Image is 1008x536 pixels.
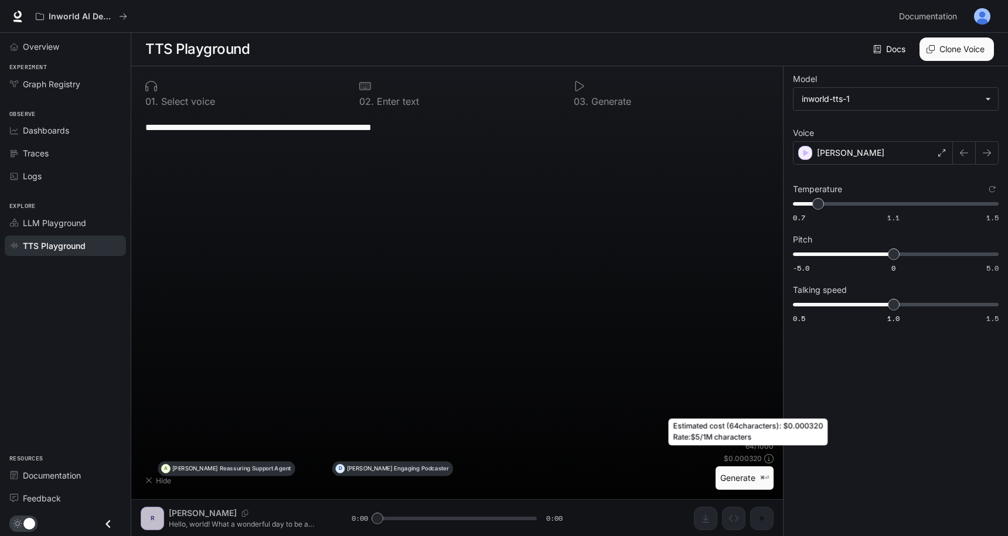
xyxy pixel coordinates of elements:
[974,8,990,25] img: User avatar
[724,453,762,463] p: $ 0.000320
[5,36,126,57] a: Overview
[332,461,453,476] button: D[PERSON_NAME]Engaging Podcaster
[23,170,42,182] span: Logs
[899,9,957,24] span: Documentation
[794,88,998,110] div: inworld-tts-1
[574,97,588,106] p: 0 3 .
[817,147,884,159] p: [PERSON_NAME]
[30,5,132,28] button: All workspaces
[887,213,900,223] span: 1.1
[23,78,80,90] span: Graph Registry
[793,213,805,223] span: 0.7
[986,213,999,223] span: 1.5
[23,217,86,229] span: LLM Playground
[23,517,35,530] span: Dark mode toggle
[394,466,449,472] p: Engaging Podcaster
[162,461,170,476] div: A
[986,263,999,273] span: 5.0
[23,124,69,136] span: Dashboards
[760,474,769,482] p: ⌘⏎
[336,461,344,476] div: D
[871,37,910,61] a: Docs
[793,313,805,323] span: 0.5
[793,286,847,294] p: Talking speed
[23,240,86,252] span: TTS Playground
[588,97,631,106] p: Generate
[793,235,812,244] p: Pitch
[145,37,250,61] h1: TTS Playground
[894,5,966,28] a: Documentation
[49,12,114,22] p: Inworld AI Demos
[5,213,126,233] a: LLM Playground
[374,97,419,106] p: Enter text
[986,313,999,323] span: 1.5
[220,466,291,472] p: Reassuring Support Agent
[716,466,774,490] button: Generate⌘⏎
[158,461,295,476] button: A[PERSON_NAME]Reassuring Support Agent
[5,120,126,141] a: Dashboards
[793,263,809,273] span: -5.0
[802,93,979,105] div: inworld-tts-1
[141,471,178,490] button: Hide
[5,74,126,94] a: Graph Registry
[359,97,374,106] p: 0 2 .
[669,419,828,446] div: Estimated cost ( 64 characters): $ 0.000320 Rate: $5/1M characters
[23,492,61,504] span: Feedback
[95,512,121,536] button: Close drawer
[158,97,215,106] p: Select voice
[986,183,999,196] button: Reset to default
[5,235,126,256] a: TTS Playground
[793,185,842,193] p: Temperature
[970,5,994,28] button: User avatar
[172,466,218,472] p: [PERSON_NAME]
[5,166,126,186] a: Logs
[23,469,81,482] span: Documentation
[5,465,126,486] a: Documentation
[891,263,895,273] span: 0
[347,466,393,472] p: [PERSON_NAME]
[5,143,126,163] a: Traces
[5,488,126,508] a: Feedback
[920,37,994,61] button: Clone Voice
[23,40,59,53] span: Overview
[145,97,158,106] p: 0 1 .
[23,147,49,159] span: Traces
[793,75,817,83] p: Model
[887,313,900,323] span: 1.0
[793,129,814,137] p: Voice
